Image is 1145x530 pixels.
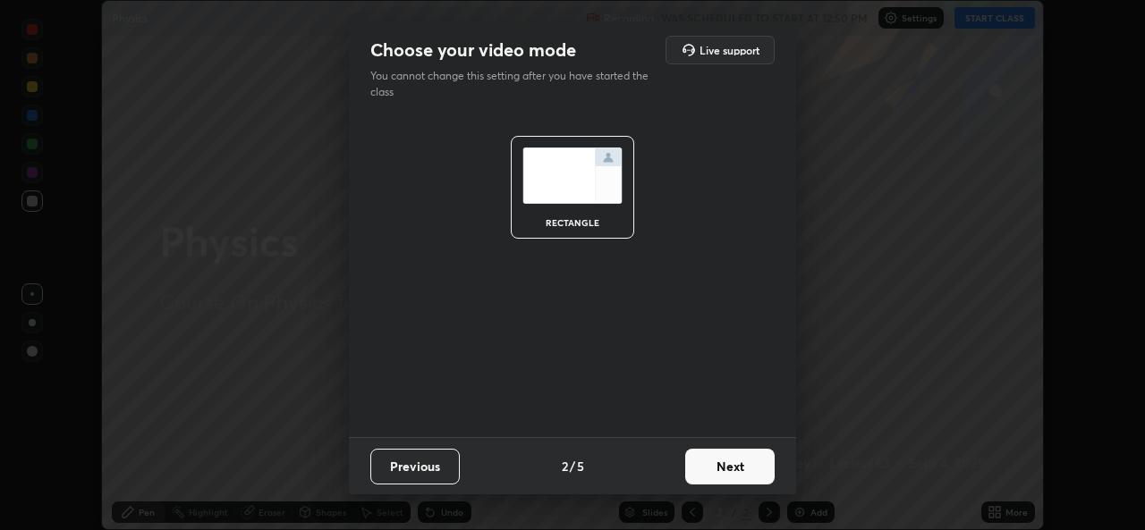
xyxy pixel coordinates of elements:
[570,457,575,475] h4: /
[370,68,660,100] p: You cannot change this setting after you have started the class
[522,147,623,204] img: normalScreenIcon.ae25ed63.svg
[685,449,775,484] button: Next
[370,449,460,484] button: Previous
[577,457,584,475] h4: 5
[562,457,568,475] h4: 2
[537,218,608,227] div: rectangle
[370,38,576,62] h2: Choose your video mode
[700,45,759,55] h5: Live support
